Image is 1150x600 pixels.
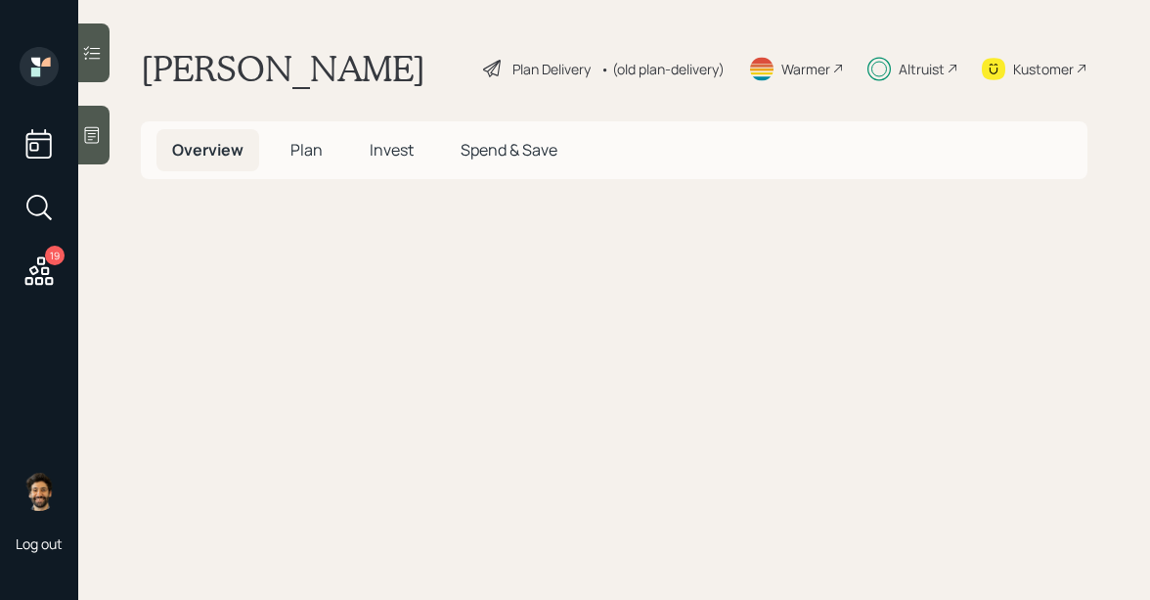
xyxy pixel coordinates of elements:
[461,139,557,161] span: Spend & Save
[600,59,725,79] div: • (old plan-delivery)
[45,246,65,265] div: 19
[370,139,414,161] span: Invest
[172,139,243,161] span: Overview
[290,139,323,161] span: Plan
[512,59,591,79] div: Plan Delivery
[781,59,830,79] div: Warmer
[141,47,425,90] h1: [PERSON_NAME]
[20,472,59,511] img: eric-schwartz-headshot.png
[899,59,945,79] div: Altruist
[16,534,63,553] div: Log out
[1013,59,1074,79] div: Kustomer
